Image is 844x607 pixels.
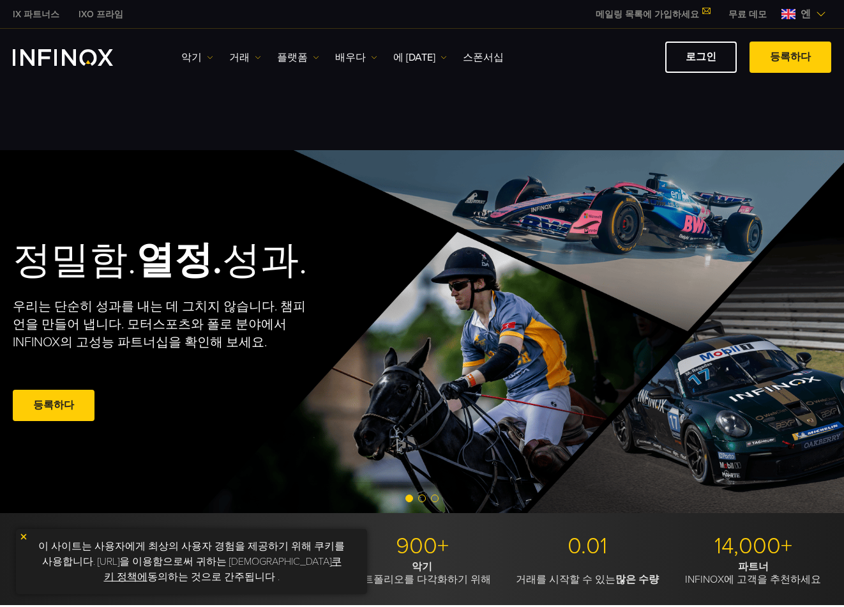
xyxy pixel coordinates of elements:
[728,9,767,20] font: 무료 데모
[353,573,491,586] font: 포트폴리오를 다각화하기 위해
[516,573,615,586] font: 거래를 시작할 수 있는
[463,51,504,64] font: 스폰서십
[38,540,345,568] font: 이 사이트는 사용자에게 최상의 사용자 경험을 제공하기 위해 쿠키를 사용합니다. [URL]을 이용함으로써 귀하는 [DEMOGRAPHIC_DATA]
[335,51,366,64] font: 배우다
[685,573,821,586] font: INFINOX에 고객을 추천하세요
[69,8,133,21] a: 인피녹스
[393,51,435,64] font: 에 [DATE]
[396,532,449,560] font: 900+
[750,42,831,73] a: 등록하다
[335,50,377,65] a: 배우다
[277,50,319,65] a: 플랫폼
[13,49,143,66] a: INFINOX 로고
[412,560,432,573] font: 악기
[13,9,59,20] font: IX 파트너스
[719,8,776,21] a: 인피녹스 메뉴
[33,399,74,411] font: 등록하다
[405,495,413,502] span: 슬라이드 1로 이동
[568,532,607,560] font: 0.01
[3,8,69,21] a: 인피녹스
[13,238,136,284] font: 정밀함.
[801,8,811,20] font: 엔
[222,238,307,284] font: 성과.
[393,50,447,65] a: 에 [DATE]
[738,560,769,573] font: 파트너
[596,9,699,20] font: 메일링 목록에 가입하세요
[418,495,426,502] span: 슬라이드 2로 이동
[615,573,659,586] font: 많은 수량
[229,50,261,65] a: 거래
[463,50,504,65] a: 스폰서십
[714,532,792,560] font: 14,000+
[19,532,28,541] img: 노란색 닫기 아이콘
[13,390,94,421] a: 등록하다
[229,51,250,64] font: 거래
[13,299,306,350] font: 우리는 단순히 성과를 내는 데 그치지 않습니다. 챔피언을 만들어 냅니다. 모터스포츠와 폴로 분야에서 INFINOX의 고성능 파트너십을 확인해 보세요.
[79,9,123,20] font: IXO 프라임
[181,50,213,65] a: 악기
[147,571,280,583] font: 동의하는 것으로 간주됩니다 .
[770,50,811,63] font: 등록하다
[686,50,716,63] font: 로그인
[277,51,308,64] font: 플랫폼
[665,42,737,73] a: 로그인
[136,238,222,284] font: 열정.
[586,9,719,20] a: 메일링 목록에 가입하세요
[431,495,439,502] span: 슬라이드 3으로 이동
[181,51,202,64] font: 악기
